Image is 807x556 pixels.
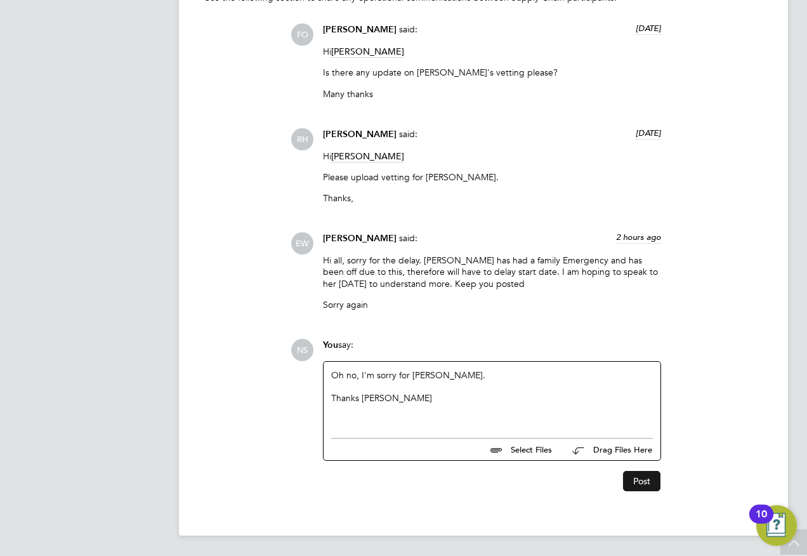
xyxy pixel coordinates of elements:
p: Many thanks [323,88,661,100]
span: [DATE] [636,23,661,34]
span: NS [291,339,313,361]
span: [DATE] [636,128,661,138]
p: Hi [323,150,661,162]
button: Drag Files Here [562,437,653,463]
span: said: [399,232,417,244]
div: 10 [756,514,767,531]
button: Open Resource Center, 10 new notifications [756,505,797,546]
p: Hi all, sorry for the delay. [PERSON_NAME] has had a family Emergency and has been off due to thi... [323,255,661,289]
span: [PERSON_NAME] [323,24,397,35]
p: Sorry again [323,299,661,310]
p: Hi [323,46,661,57]
span: FO [291,23,313,46]
span: [PERSON_NAME] [331,46,404,58]
div: Thanks [PERSON_NAME] [331,392,653,404]
span: 2 hours ago [616,232,661,242]
button: Post [623,471,660,491]
span: You [323,340,338,350]
div: say: [323,339,661,361]
span: EW [291,232,313,255]
span: said: [399,128,417,140]
span: [PERSON_NAME] [323,233,397,244]
div: Oh no, I'm sorry for [PERSON_NAME]. [331,369,653,424]
p: Thanks, [323,192,661,204]
p: Is there any update on [PERSON_NAME]'s vetting please? [323,67,661,78]
span: [PERSON_NAME] [323,129,397,140]
span: RH [291,128,313,150]
span: said: [399,23,417,35]
span: [PERSON_NAME] [331,150,404,162]
p: Please upload vetting for [PERSON_NAME]. [323,171,661,183]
